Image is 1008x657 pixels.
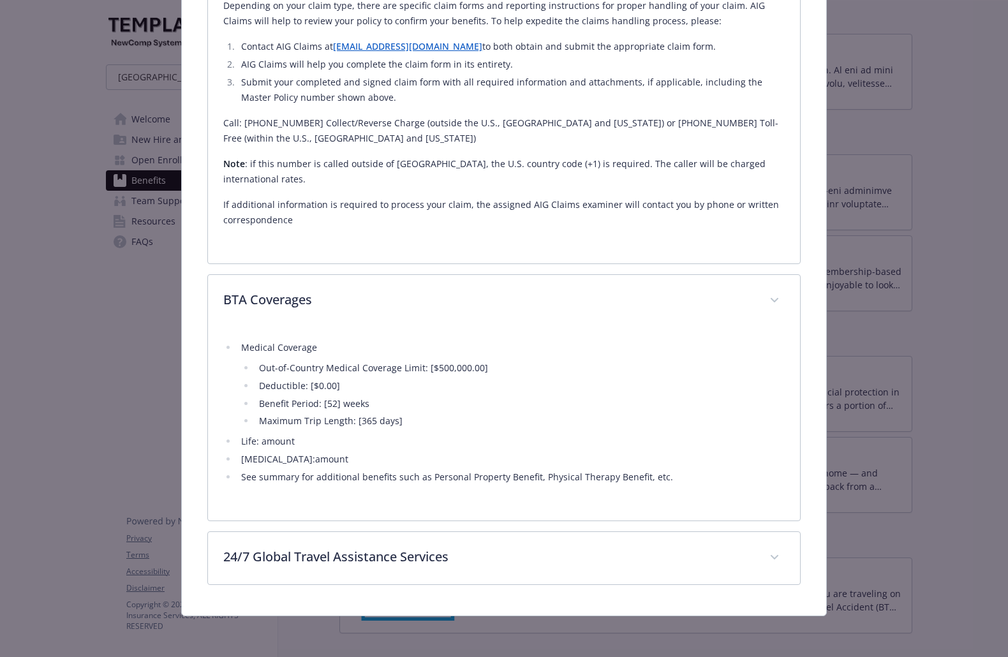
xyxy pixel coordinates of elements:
div: 24/7 Global Travel Assistance Services [208,532,799,584]
li: Deductible: [$0.00] [255,378,784,394]
li: Maximum Trip Length: [365 days] [255,413,784,429]
li: Benefit Period: [52] weeks [255,396,784,411]
a: [EMAIL_ADDRESS][DOMAIN_NAME] [333,40,482,52]
strong: Note [223,158,245,170]
li: [MEDICAL_DATA]:amount [237,452,784,467]
p: If additional information is required to process your claim, the assigned AIG Claims examiner wil... [223,197,784,228]
li: Life: amount [237,434,784,449]
li: Medical Coverage [237,340,784,429]
li: See summary for additional benefits such as Personal Property Benefit, Physical Therapy Benefit, ... [237,469,784,485]
p: BTA Coverages [223,290,753,309]
div: BTA Coverages [208,327,799,521]
p: Call: [PHONE_NUMBER] Collect/Reverse Charge (outside the U.S., [GEOGRAPHIC_DATA] and [US_STATE]) ... [223,115,784,146]
li: Contact AIG Claims at to both obtain and submit the appropriate claim form. [237,39,784,54]
p: 24/7 Global Travel Assistance Services [223,547,753,566]
li: AIG Claims will help you complete the claim form in its entirety. [237,57,784,72]
li: Out-of-Country Medical Coverage Limit: [$500,000.00] [255,360,784,376]
li: Submit your completed and signed claim form with all required information and attachments, if app... [237,75,784,105]
div: BTA Coverages [208,275,799,327]
p: : if this number is called outside of [GEOGRAPHIC_DATA], the U.S. country code (+1) is required. ... [223,156,784,187]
